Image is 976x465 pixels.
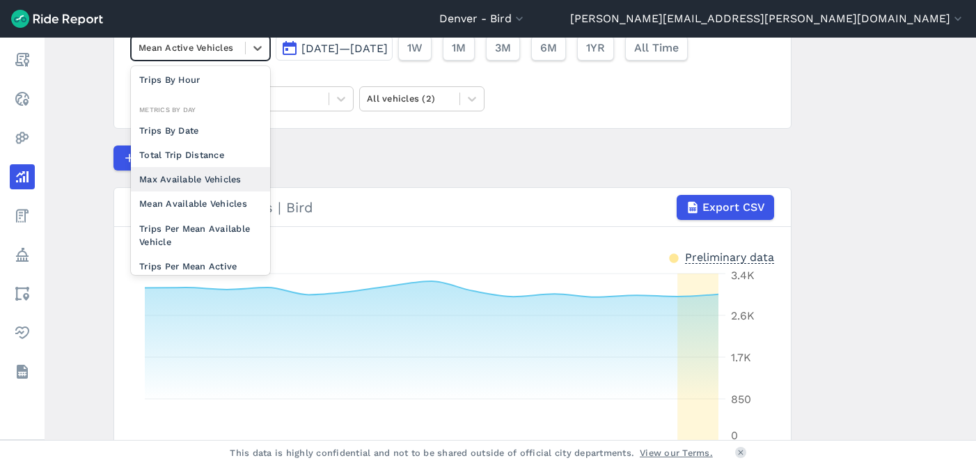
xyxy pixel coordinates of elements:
[625,36,688,61] button: All Time
[131,103,270,116] div: Metrics By Day
[540,40,557,56] span: 6M
[276,36,393,61] button: [DATE]—[DATE]
[10,281,35,306] a: Areas
[731,269,755,282] tspan: 3.4K
[131,118,270,143] div: Trips By Date
[640,446,713,459] a: View our Terms.
[407,40,423,56] span: 1W
[731,309,755,322] tspan: 2.6K
[570,10,965,27] button: [PERSON_NAME][EMAIL_ADDRESS][PERSON_NAME][DOMAIN_NAME]
[486,36,520,61] button: 3M
[452,40,466,56] span: 1M
[677,195,774,220] button: Export CSV
[131,216,270,254] div: Trips Per Mean Available Vehicle
[113,145,242,171] button: Compare Metrics
[10,203,35,228] a: Fees
[10,164,35,189] a: Analyze
[531,36,566,61] button: 6M
[685,249,774,264] div: Preliminary data
[10,47,35,72] a: Report
[634,40,679,56] span: All Time
[495,40,511,56] span: 3M
[731,351,751,364] tspan: 1.7K
[131,254,270,292] div: Trips Per Mean Active Vehicle
[731,440,774,453] tspan: vehicles
[10,125,35,150] a: Heatmaps
[443,36,475,61] button: 1M
[731,429,738,442] tspan: 0
[577,36,614,61] button: 1YR
[10,320,35,345] a: Health
[131,68,270,92] div: Trips By Hour
[131,195,774,220] div: Mean Active Vehicles | Bird
[131,191,270,216] div: Mean Available Vehicles
[398,36,432,61] button: 1W
[10,242,35,267] a: Policy
[586,40,605,56] span: 1YR
[702,199,765,216] span: Export CSV
[439,10,526,27] button: Denver - Bird
[11,10,103,28] img: Ride Report
[131,143,270,167] div: Total Trip Distance
[731,393,751,406] tspan: 850
[131,167,270,191] div: Max Available Vehicles
[10,359,35,384] a: Datasets
[10,86,35,111] a: Realtime
[301,42,388,55] span: [DATE]—[DATE]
